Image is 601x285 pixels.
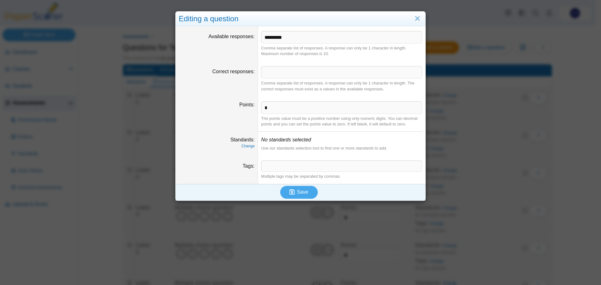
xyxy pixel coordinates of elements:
button: Save [280,186,318,198]
i: No standards selected [261,137,311,142]
tags: ​ [261,160,422,172]
a: Close [413,13,422,24]
div: Use our standards selection tool to find one or more standards to add. [261,145,422,151]
a: Change [241,144,254,148]
label: Standards [230,137,254,142]
div: The points value must be a positive number using only numeric digits. You can decimal points and ... [261,116,422,127]
div: Editing a question [176,12,425,26]
div: Multiple tags may be separated by commas. [261,174,422,179]
label: Tags [243,163,254,169]
div: Comma separate list of responses. A response can only be 1 character in length. Maximum number of... [261,45,422,57]
label: Correct responses [212,69,254,74]
div: Comma separate list of responses. A response can only be 1 character in length. The correct respo... [261,80,422,92]
label: Available responses [208,34,254,39]
span: Save [297,189,308,195]
label: Points [239,102,254,107]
